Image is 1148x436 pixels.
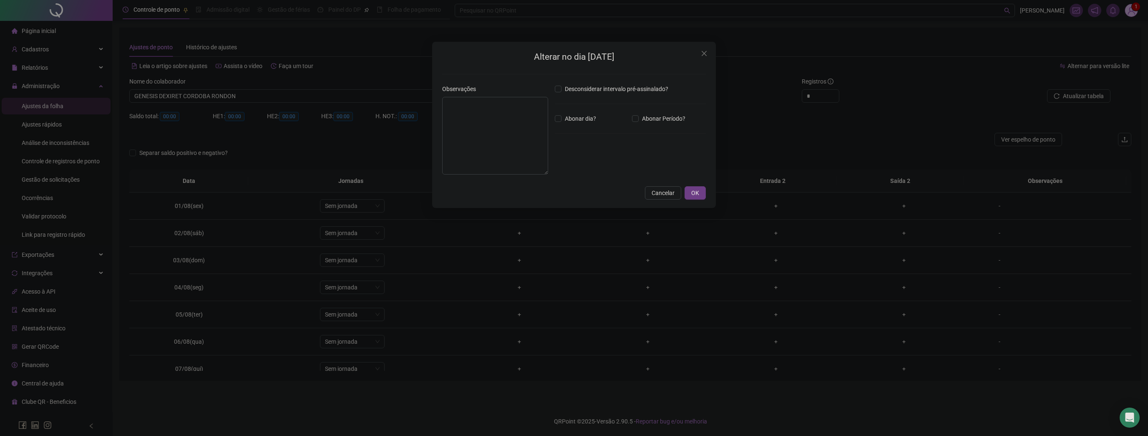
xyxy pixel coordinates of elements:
button: OK [685,186,706,200]
button: Cancelar [645,186,681,200]
button: Close [697,47,711,60]
span: Desconsiderar intervalo pré-assinalado? [561,84,672,94]
label: Observações [442,84,481,94]
div: Open Intercom Messenger [1120,408,1140,428]
span: Abonar Período? [639,114,689,123]
h2: Alterar no dia [DATE] [442,50,706,64]
span: Cancelar [652,188,675,198]
span: OK [691,188,699,198]
span: Abonar dia? [561,114,599,123]
span: close [701,50,707,57]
